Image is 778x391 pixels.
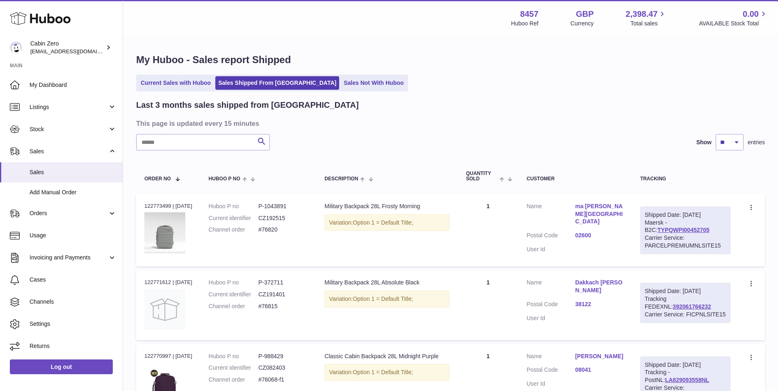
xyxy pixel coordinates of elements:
[209,352,258,360] dt: Huboo P no
[645,234,726,250] div: Carrier Service: PARCELPREMIUMNLSITE15
[30,103,108,111] span: Listings
[209,302,258,310] dt: Channel order
[570,20,594,27] div: Currency
[258,214,308,222] dd: CZ192515
[10,41,22,54] img: internalAdmin-8457@internal.huboo.com
[30,48,121,55] span: [EMAIL_ADDRESS][DOMAIN_NAME]
[324,214,449,231] div: Variation:
[209,214,258,222] dt: Current identifier
[353,296,413,302] span: Option 1 = Default Title;
[209,291,258,298] dt: Current identifier
[626,9,658,20] span: 2,398.47
[696,139,712,146] label: Show
[527,232,575,241] dt: Postal Code
[640,207,730,254] div: Maersk - B2C:
[258,302,308,310] dd: #76815
[575,232,623,239] a: 02600
[258,364,308,372] dd: CZ082403
[30,254,108,261] span: Invoicing and Payments
[748,139,765,146] span: entries
[527,176,624,182] div: Customer
[30,320,116,328] span: Settings
[144,279,192,286] div: 122771612 | [DATE]
[209,376,258,384] dt: Channel order
[341,76,406,90] a: Sales Not With Huboo
[30,148,108,155] span: Sales
[30,276,116,284] span: Cases
[575,352,623,360] a: [PERSON_NAME]
[258,376,308,384] dd: #76068-f1
[575,279,623,294] a: Dakkach [PERSON_NAME]
[30,342,116,350] span: Returns
[353,369,413,375] span: Option 1 = Default Title;
[144,176,171,182] span: Order No
[30,232,116,239] span: Usage
[258,226,308,234] dd: #76820
[466,171,497,182] span: Quantity Sold
[645,311,726,318] div: Carrier Service: FICPNLSITE15
[209,202,258,210] dt: Huboo P no
[673,303,711,310] a: 392061766232
[138,76,214,90] a: Current Sales with Huboo
[215,76,339,90] a: Sales Shipped From [GEOGRAPHIC_DATA]
[527,246,575,253] dt: User Id
[575,300,623,308] a: 38122
[458,194,518,266] td: 1
[640,283,730,323] div: Tracking FEDEXNL:
[258,279,308,286] dd: P-372711
[640,176,730,182] div: Tracking
[209,226,258,234] dt: Channel order
[30,298,116,306] span: Channels
[258,352,308,360] dd: P-988429
[324,202,449,210] div: Military Backpack 28L Frosty Morning
[527,366,575,376] dt: Postal Code
[576,9,593,20] strong: GBP
[699,9,768,27] a: 0.00 AVAILABLE Stock Total
[30,209,108,217] span: Orders
[144,352,192,360] div: 122770997 | [DATE]
[324,352,449,360] div: Classic Cabin Backpack 28L Midnight Purple
[144,212,185,253] img: 84571750156786.jpg
[527,279,575,296] dt: Name
[209,279,258,286] dt: Huboo P no
[527,314,575,322] dt: User Id
[527,380,575,388] dt: User Id
[136,53,765,66] h1: My Huboo - Sales report Shipped
[10,359,113,374] a: Log out
[645,287,726,295] div: Shipped Date: [DATE]
[324,176,358,182] span: Description
[527,202,575,228] dt: Name
[30,189,116,196] span: Add Manual Order
[324,279,449,286] div: Military Backpack 28L Absolute Black
[645,211,726,219] div: Shipped Date: [DATE]
[511,20,538,27] div: Huboo Ref
[136,119,763,128] h3: This page is updated every 15 minutes
[665,377,709,383] a: LA829093558NL
[699,20,768,27] span: AVAILABLE Stock Total
[743,9,759,20] span: 0.00
[626,9,667,27] a: 2,398.47 Total sales
[144,202,192,210] div: 122773499 | [DATE]
[258,202,308,210] dd: P-1043891
[30,81,116,89] span: My Dashboard
[209,364,258,372] dt: Current identifier
[324,291,449,307] div: Variation:
[144,289,185,330] img: no-photo.jpg
[657,227,710,233] a: TYPQWPI00452705
[324,364,449,381] div: Variation:
[353,219,413,226] span: Option 1 = Default Title;
[30,40,104,55] div: Cabin Zero
[575,202,623,226] a: ma [PERSON_NAME][GEOGRAPHIC_DATA]
[527,300,575,310] dt: Postal Code
[258,291,308,298] dd: CZ191401
[209,176,240,182] span: Huboo P no
[575,366,623,374] a: 08041
[136,100,359,111] h2: Last 3 months sales shipped from [GEOGRAPHIC_DATA]
[458,271,518,340] td: 1
[527,352,575,362] dt: Name
[630,20,667,27] span: Total sales
[520,9,538,20] strong: 8457
[30,125,108,133] span: Stock
[645,361,726,369] div: Shipped Date: [DATE]
[30,168,116,176] span: Sales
